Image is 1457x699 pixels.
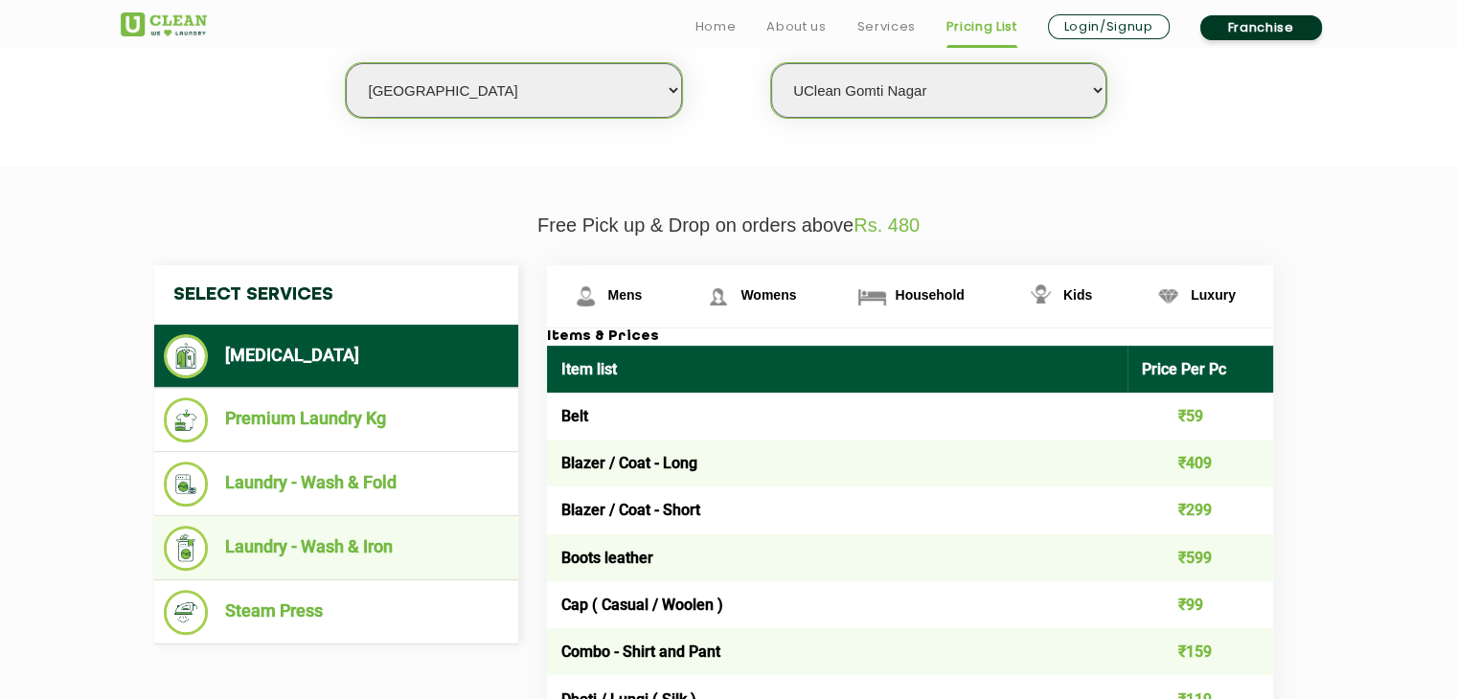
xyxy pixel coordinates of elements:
img: Womens [701,280,735,313]
a: Franchise [1200,15,1322,40]
img: Laundry - Wash & Iron [164,526,209,571]
img: Kids [1024,280,1058,313]
td: ₹599 [1127,534,1273,581]
td: Belt [547,393,1128,440]
td: ₹59 [1127,393,1273,440]
a: Home [695,15,737,38]
span: Rs. 480 [854,214,920,236]
td: Blazer / Coat - Short [547,486,1128,533]
span: Luxury [1191,287,1236,303]
a: About us [766,15,826,38]
td: ₹299 [1127,486,1273,533]
h4: Select Services [154,265,518,325]
td: Combo - Shirt and Pant [547,628,1128,675]
img: Premium Laundry Kg [164,397,209,442]
img: UClean Laundry and Dry Cleaning [121,12,207,36]
li: [MEDICAL_DATA] [164,334,509,378]
td: ₹159 [1127,628,1273,675]
span: Mens [608,287,643,303]
td: ₹99 [1127,581,1273,628]
a: Services [856,15,915,38]
span: Womens [740,287,796,303]
li: Laundry - Wash & Iron [164,526,509,571]
th: Price Per Pc [1127,346,1273,393]
td: Cap ( Casual / Woolen ) [547,581,1128,628]
td: Boots leather [547,534,1128,581]
td: ₹409 [1127,440,1273,486]
img: Dry Cleaning [164,334,209,378]
a: Pricing List [946,15,1017,38]
img: Household [855,280,889,313]
a: Login/Signup [1048,14,1170,39]
li: Premium Laundry Kg [164,397,509,442]
img: Mens [569,280,603,313]
span: Household [895,287,964,303]
td: Blazer / Coat - Long [547,440,1128,486]
th: Item list [547,346,1128,393]
p: Free Pick up & Drop on orders above [121,214,1337,237]
li: Laundry - Wash & Fold [164,462,509,507]
li: Steam Press [164,590,509,635]
img: Steam Press [164,590,209,635]
span: Kids [1063,287,1092,303]
img: Luxury [1151,280,1185,313]
h3: Items & Prices [547,328,1273,346]
img: Laundry - Wash & Fold [164,462,209,507]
